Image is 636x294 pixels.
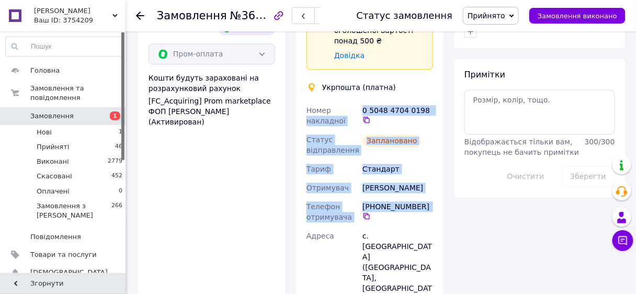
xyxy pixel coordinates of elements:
div: Статус замовлення [357,10,453,21]
span: 46 [115,142,122,152]
span: 1 [110,111,120,120]
div: Укрпошта (платна) [320,82,399,93]
span: Повідомлення [30,232,81,242]
span: Отримувач [306,184,349,192]
a: Довідка [334,51,365,60]
div: Заплановано [362,134,422,147]
div: Стандарт [360,160,435,178]
span: Головна [30,66,60,75]
span: ELO Шоп [34,6,112,16]
span: Примітки [464,70,505,80]
span: [DEMOGRAPHIC_DATA] [30,268,108,277]
span: Виконані [37,157,69,166]
span: Тариф [306,165,331,173]
div: [PERSON_NAME] [360,178,435,197]
div: 0 5048 4704 0198 [362,105,433,124]
span: 0 [119,187,122,196]
span: Статус відправлення [306,135,359,154]
button: Чат з покупцем [612,230,633,251]
div: [PHONE_NUMBER] [362,201,433,220]
div: [FC_Acquiring] Prom marketplace ФОП [PERSON_NAME] (Активирован) [149,96,275,127]
span: Оплачені [37,187,70,196]
span: 266 [111,201,122,220]
span: Замовлення [30,111,74,121]
span: 452 [111,172,122,181]
span: №366142805 [230,9,304,22]
span: Відображається тільки вам, покупець не бачить примітки [464,138,579,156]
span: Прийняті [37,142,69,152]
span: Прийнято [468,12,505,20]
span: 300 / 300 [585,138,615,146]
span: Товари та послуги [30,250,97,259]
div: Повернутися назад [136,10,144,21]
span: Замовлення [157,9,227,22]
span: Адреса [306,232,334,240]
span: Телефон отримувача [306,202,352,221]
span: Замовлення виконано [538,12,617,20]
span: 2779 [108,157,122,166]
span: Скасовані [37,172,72,181]
span: Замовлення з [PERSON_NAME] [37,201,111,220]
span: 1 [119,128,122,137]
span: Замовлення та повідомлення [30,84,126,103]
input: Пошук [6,37,123,56]
div: Кошти будуть зараховані на розрахунковий рахунок [149,73,275,127]
div: Ваш ID: 3754209 [34,16,126,25]
span: Нові [37,128,52,137]
span: Номер накладної [306,106,346,125]
button: Замовлення виконано [529,8,626,24]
